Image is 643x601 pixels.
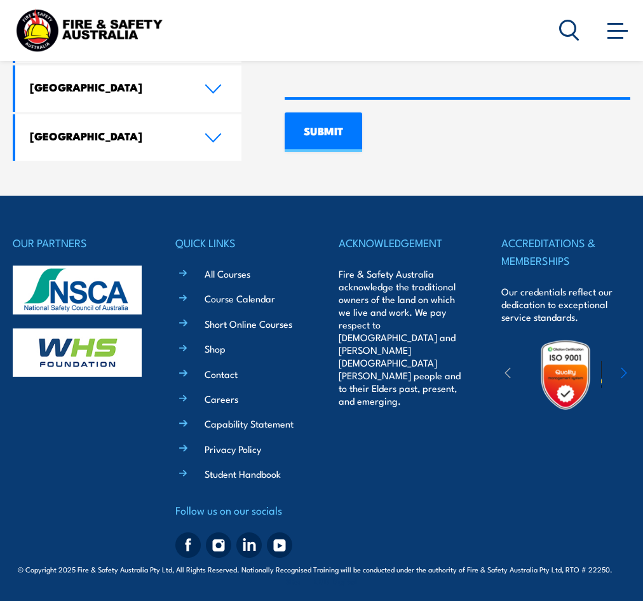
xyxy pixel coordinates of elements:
a: [GEOGRAPHIC_DATA] [15,114,241,161]
span: Site: [286,576,357,586]
img: Untitled design (19) [530,339,601,410]
h4: QUICK LINKS [175,234,304,252]
p: Fire & Safety Australia acknowledge the traditional owners of the land on which we live and work.... [339,267,468,407]
img: whs-logo-footer [13,328,142,377]
span: © Copyright 2025 Fire & Safety Australia Pty Ltd, All Rights Reserved. Nationally Recognised Trai... [13,563,630,587]
a: Careers [205,392,238,405]
a: Course Calendar [205,292,275,305]
h4: [GEOGRAPHIC_DATA] [30,80,185,94]
a: Capability Statement [205,417,294,430]
h4: ACKNOWLEDGEMENT [339,234,468,252]
h4: OUR PARTNERS [13,234,142,252]
h4: [GEOGRAPHIC_DATA] [30,129,185,143]
iframe: reCAPTCHA [285,48,478,97]
img: nsca-logo-footer [13,266,142,314]
h4: ACCREDITATIONS & MEMBERSHIPS [501,234,630,269]
h4: Follow us on our socials [175,501,304,519]
a: Contact [205,367,238,381]
a: All Courses [205,267,250,280]
a: Short Online Courses [205,317,292,330]
a: Shop [205,342,226,355]
a: Privacy Policy [205,442,261,456]
a: KND Digital [313,574,357,587]
input: SUBMIT [285,112,362,152]
a: Student Handbook [205,467,281,480]
p: Our credentials reflect our dedication to exceptional service standards. [501,285,630,323]
a: [GEOGRAPHIC_DATA] [15,65,241,112]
